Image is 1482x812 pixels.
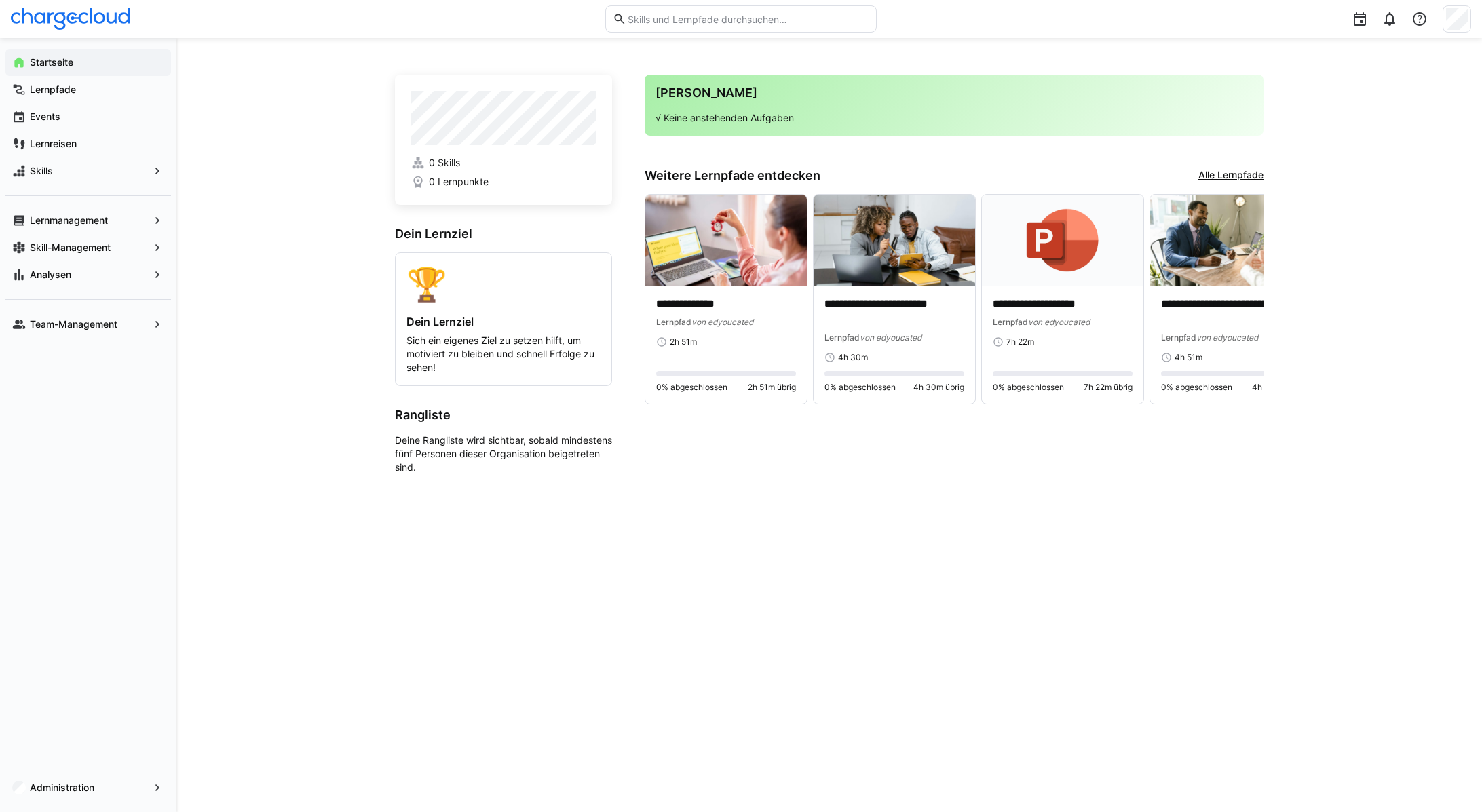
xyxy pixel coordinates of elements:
span: von edyoucated [1028,317,1090,327]
span: 0 Skills [429,156,460,170]
span: von edyoucated [1196,332,1258,343]
img: image [982,195,1143,286]
a: 0 Skills [411,156,596,170]
img: image [1150,195,1312,286]
input: Skills und Lernpfade durchsuchen… [626,13,869,25]
h3: Rangliste [395,408,612,423]
span: 4h 30m übrig [913,382,964,393]
h3: Dein Lernziel [395,227,612,241]
span: 2h 51m [670,336,697,347]
h4: Dein Lernziel [406,315,601,328]
div: 🏆 [406,264,601,304]
span: von edyoucated [860,332,921,343]
span: Lernpfad [1161,332,1196,343]
h3: [PERSON_NAME] [655,85,1253,100]
span: 2h 51m übrig [748,382,796,393]
span: Lernpfad [656,317,691,327]
span: 0% abgeschlossen [993,382,1064,393]
span: Lernpfad [993,317,1028,327]
a: Alle Lernpfade [1198,168,1263,183]
span: 0% abgeschlossen [1161,382,1232,393]
span: 7h 22m übrig [1084,382,1133,393]
img: image [814,195,975,286]
p: √ Keine anstehenden Aufgaben [655,111,1253,125]
img: image [645,195,807,286]
span: 0% abgeschlossen [824,382,896,393]
h3: Weitere Lernpfade entdecken [645,168,820,183]
span: 0% abgeschlossen [656,382,727,393]
span: 0 Lernpunkte [429,175,489,189]
span: 7h 22m [1006,336,1034,347]
span: Lernpfad [824,332,860,343]
span: 4h 51m übrig [1252,382,1301,393]
span: von edyoucated [691,317,753,327]
p: Deine Rangliste wird sichtbar, sobald mindestens fünf Personen dieser Organisation beigetreten sind. [395,433,612,474]
span: 4h 51m [1175,352,1202,363]
p: Sich ein eigenes Ziel zu setzen hilft, um motiviert zu bleiben und schnell Erfolge zu sehen! [406,334,601,374]
span: 4h 30m [838,352,868,363]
